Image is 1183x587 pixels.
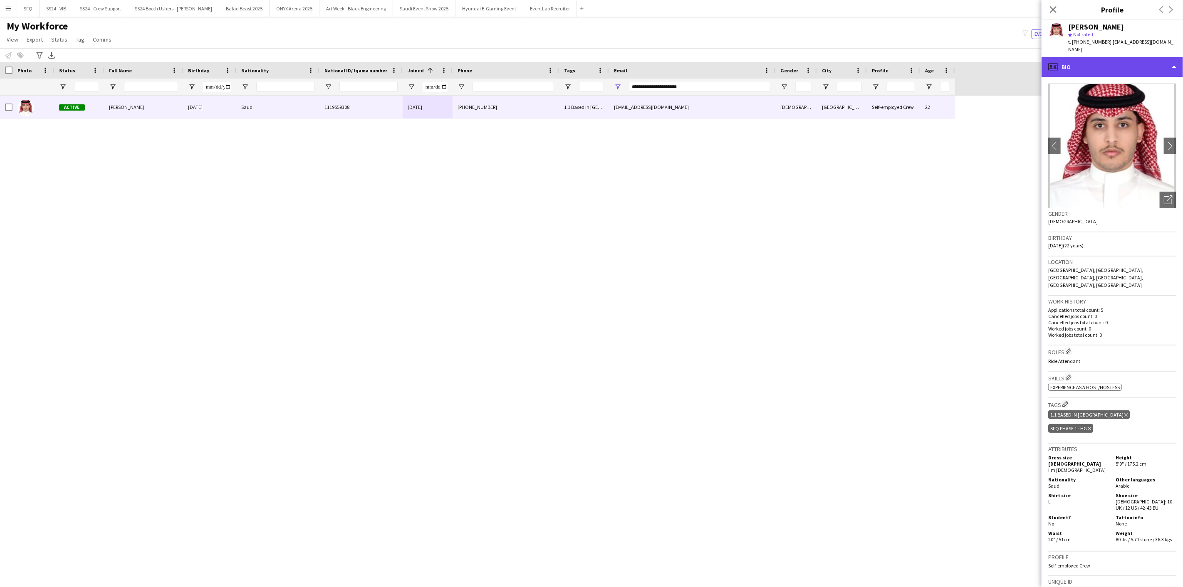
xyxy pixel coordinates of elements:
span: No [1048,520,1054,527]
span: Status [51,36,67,43]
button: Open Filter Menu [780,83,788,91]
button: Open Filter Menu [408,83,415,91]
img: Crew avatar or photo [1048,84,1176,208]
a: Comms [89,34,115,45]
a: Status [48,34,71,45]
a: View [3,34,22,45]
input: Status Filter Input [74,82,99,92]
button: Saudi Event Show 2025 [393,0,455,17]
div: Bio [1042,57,1183,77]
p: Cancelled jobs total count: 0 [1048,319,1176,326]
div: SFQ Phase 1 - HG [1048,424,1093,433]
span: 80 lbs / 5.71 stone / 36.3 kgs [1116,536,1172,543]
button: SS24 Booth Ushers - [PERSON_NAME] [128,0,219,17]
span: Full Name [109,67,132,74]
div: [DEMOGRAPHIC_DATA] [775,96,817,118]
h3: Work history [1048,298,1176,305]
span: None [1116,520,1127,527]
span: Gender [780,67,798,74]
span: Saudi [1048,483,1061,489]
h3: Skills [1048,373,1176,382]
span: Nationality [241,67,269,74]
span: [DEMOGRAPHIC_DATA]: 10 UK / 12 US / 42-43 EU [1116,498,1172,511]
span: Profile [872,67,888,74]
span: I'm [DEMOGRAPHIC_DATA] [1048,467,1106,473]
h5: Dress size [DEMOGRAPHIC_DATA] [1048,454,1109,467]
h3: Gender [1048,210,1176,217]
div: [PERSON_NAME] [1068,23,1124,31]
h3: Unique ID [1048,578,1176,585]
div: Self-employed Crew [867,96,920,118]
button: EventLab Recruiter [523,0,577,17]
span: [PERSON_NAME] [109,104,144,110]
span: City [822,67,832,74]
h5: Height [1116,454,1176,461]
h3: Profile [1042,4,1183,15]
h5: Waist [1048,530,1109,536]
h5: Other languages [1116,476,1176,483]
span: Age [925,67,934,74]
span: National ID/ Iqama number [324,67,387,74]
a: Export [23,34,46,45]
div: 1.1 Based in [GEOGRAPHIC_DATA], [GEOGRAPHIC_DATA] Phase 1 - HG [559,96,609,118]
span: Joined [408,67,424,74]
h5: Shirt size [1048,492,1109,498]
div: [GEOGRAPHIC_DATA] [817,96,867,118]
input: Nationality Filter Input [256,82,314,92]
span: Experience as a Host/Hostess [1050,384,1120,390]
span: [DEMOGRAPHIC_DATA] [1048,218,1098,224]
button: Open Filter Menu [872,83,879,91]
div: Saudi [236,96,319,118]
div: [PHONE_NUMBER] [453,96,559,118]
span: [GEOGRAPHIC_DATA], [GEOGRAPHIC_DATA], [GEOGRAPHIC_DATA], [GEOGRAPHIC_DATA], [GEOGRAPHIC_DATA], [G... [1048,267,1143,288]
h5: Shoe size [1116,492,1176,498]
input: City Filter Input [837,82,862,92]
span: Not rated [1073,31,1093,37]
span: t. [PHONE_NUMBER] [1068,39,1111,45]
h5: Weight [1116,530,1176,536]
span: View [7,36,18,43]
h3: Attributes [1048,445,1176,453]
button: Open Filter Menu [564,83,572,91]
span: Email [614,67,627,74]
span: Ride Attendant [1048,358,1080,364]
span: Arabic [1116,483,1129,489]
button: Open Filter Menu [822,83,829,91]
div: [EMAIL_ADDRESS][DOMAIN_NAME] [609,96,775,118]
span: Phone [458,67,472,74]
button: Open Filter Menu [324,83,332,91]
span: 20" / 51cm [1048,536,1071,543]
input: National ID/ Iqama number Filter Input [339,82,398,92]
span: Tags [564,67,575,74]
p: Cancelled jobs count: 0 [1048,313,1176,319]
button: Open Filter Menu [241,83,249,91]
div: 22 [920,96,955,118]
button: Open Filter Menu [614,83,621,91]
app-action-btn: Export XLSX [47,50,57,60]
span: Photo [17,67,32,74]
h3: Location [1048,258,1176,266]
h5: Nationality [1048,476,1109,483]
span: Birthday [188,67,209,74]
input: Birthday Filter Input [203,82,231,92]
h3: Tags [1048,400,1176,409]
span: Active [59,104,85,111]
button: SS24 - Crew Support [73,0,128,17]
input: Profile Filter Input [887,82,915,92]
span: [DATE] (22 years) [1048,242,1084,249]
button: Open Filter Menu [109,83,116,91]
span: My Workforce [7,20,68,32]
button: ONYX Arena 2025 [270,0,319,17]
input: Gender Filter Input [795,82,812,92]
div: [DATE] [183,96,236,118]
span: 5'9" / 175.2 cm [1116,461,1146,467]
h3: Roles [1048,347,1176,356]
input: Email Filter Input [629,82,770,92]
a: Tag [72,34,88,45]
p: Applications total count: 5 [1048,307,1176,313]
p: Worked jobs count: 0 [1048,326,1176,332]
button: Open Filter Menu [925,83,933,91]
button: SS24 - VIB [40,0,73,17]
h5: Student? [1048,514,1109,520]
span: Tag [76,36,84,43]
